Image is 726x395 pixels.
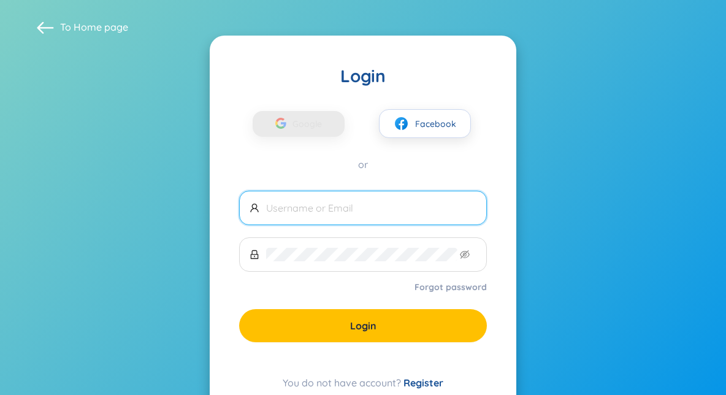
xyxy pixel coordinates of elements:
[415,117,456,131] span: Facebook
[403,377,443,389] a: Register
[266,201,476,215] input: Username or Email
[350,319,376,332] span: Login
[239,309,487,342] button: Login
[239,158,487,171] div: or
[292,111,328,137] span: Google
[379,109,471,138] button: facebookFacebook
[460,250,470,259] span: eye-invisible
[394,116,409,131] img: facebook
[253,111,345,137] button: Google
[60,20,128,34] span: To
[250,203,259,213] span: user
[239,375,487,390] div: You do not have account?
[74,21,128,33] a: Home page
[415,281,487,293] a: Forgot password
[250,250,259,259] span: lock
[239,65,487,87] div: Login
